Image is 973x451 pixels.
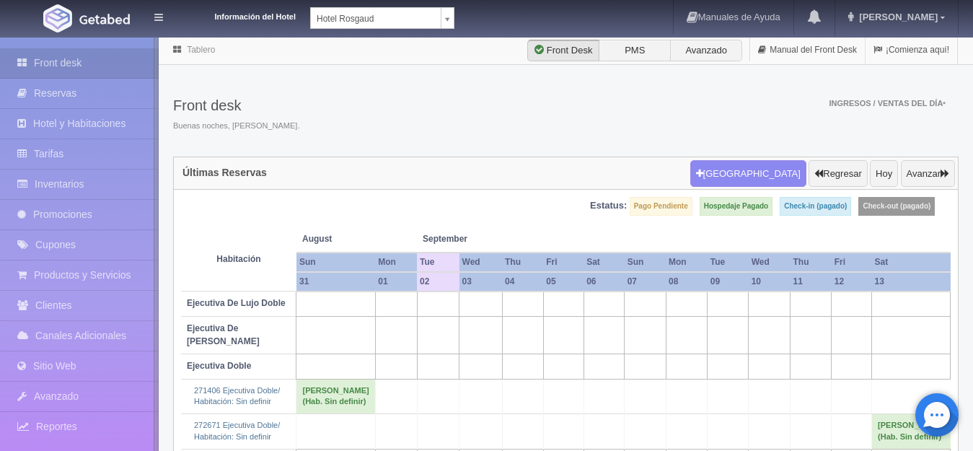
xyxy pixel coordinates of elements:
[180,7,296,23] dt: Información del Hotel
[872,414,951,449] td: [PERSON_NAME] (Hab. Sin definir)
[630,197,692,216] label: Pago Pendiente
[296,272,375,292] th: 31
[832,253,872,272] th: Fri
[459,253,502,272] th: Wed
[749,272,791,292] th: 10
[584,272,625,292] th: 06
[666,272,708,292] th: 08
[296,379,375,413] td: [PERSON_NAME] (Hab. Sin definir)
[417,253,459,272] th: Tue
[43,4,72,32] img: Getabed
[872,253,951,272] th: Sat
[700,197,772,216] label: Hospedaje Pagado
[870,160,898,188] button: Hoy
[599,40,671,61] label: PMS
[375,272,417,292] th: 01
[182,167,267,178] h4: Últimas Reservas
[79,14,130,25] img: Getabed
[187,298,286,308] b: Ejecutiva De Lujo Doble
[625,253,666,272] th: Sun
[543,253,584,272] th: Fri
[872,272,951,292] th: 13
[708,253,749,272] th: Tue
[590,199,627,213] label: Estatus:
[423,233,496,245] span: September
[417,272,459,292] th: 02
[194,386,280,406] a: 271406 Ejecutiva Doble/Habitación: Sin definir
[187,361,251,371] b: Ejecutiva Doble
[749,253,791,272] th: Wed
[708,272,749,292] th: 09
[194,421,280,441] a: 272671 Ejecutiva Doble/Habitación: Sin definir
[375,253,417,272] th: Mon
[317,8,435,30] span: Hotel Rosgaud
[690,160,806,188] button: [GEOGRAPHIC_DATA]
[502,272,543,292] th: 04
[527,40,599,61] label: Front Desk
[866,36,957,64] a: ¡Comienza aquí!
[858,197,935,216] label: Check-out (pagado)
[791,253,832,272] th: Thu
[502,253,543,272] th: Thu
[670,40,742,61] label: Avanzado
[310,7,454,29] a: Hotel Rosgaud
[750,36,865,64] a: Manual del Front Desk
[666,253,708,272] th: Mon
[829,99,946,108] span: Ingresos / Ventas del día
[584,253,625,272] th: Sat
[173,97,299,113] h3: Front desk
[173,121,299,132] span: Buenas noches, [PERSON_NAME].
[809,160,867,188] button: Regresar
[216,254,260,264] strong: Habitación
[780,197,851,216] label: Check-in (pagado)
[296,253,375,272] th: Sun
[543,272,584,292] th: 05
[791,272,832,292] th: 11
[302,233,411,245] span: August
[901,160,955,188] button: Avanzar
[459,272,502,292] th: 03
[625,272,666,292] th: 07
[832,272,872,292] th: 12
[187,323,260,346] b: Ejecutiva De [PERSON_NAME]
[855,12,938,22] span: [PERSON_NAME]
[187,45,215,55] a: Tablero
